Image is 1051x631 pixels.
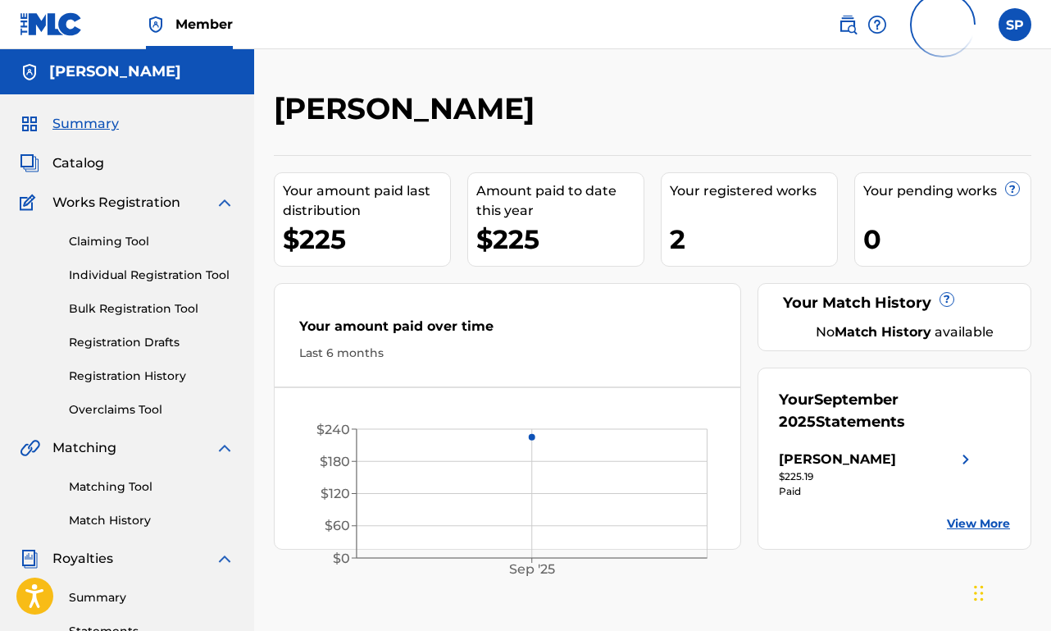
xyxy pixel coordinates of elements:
a: Claiming Tool [69,233,234,250]
img: Catalog [20,153,39,173]
img: expand [215,549,234,569]
div: Your registered works [670,181,837,201]
div: Your Match History [779,292,1010,314]
img: expand [215,193,234,213]
iframe: Chat Widget [969,552,1051,631]
div: User Menu [999,8,1031,41]
a: Public Search [838,8,858,41]
img: Royalties [20,549,39,569]
span: Catalog [52,153,104,173]
span: ? [940,293,953,306]
div: Paid [779,484,976,499]
div: [PERSON_NAME] [779,450,896,469]
img: MLC Logo [20,12,83,36]
a: Registration Drafts [69,334,234,351]
img: Matching [20,438,40,458]
img: Top Rightsholder [146,15,166,34]
a: Bulk Registration Tool [69,300,234,318]
a: Matching Tool [69,478,234,496]
div: Your Statements [779,389,1010,433]
a: View More [947,515,1010,533]
a: Match History [69,512,234,529]
img: Accounts [20,62,39,82]
div: $225 [283,221,450,258]
h5: Sebastian Picchioni [49,62,181,81]
tspan: $120 [321,486,350,501]
span: Matching [52,438,116,458]
div: 2 [670,221,837,258]
a: [PERSON_NAME]right chevron icon$225.19Paid [779,450,976,499]
div: 0 [863,221,1031,258]
div: Help [867,8,887,41]
span: Summary [52,114,119,134]
a: SummarySummary [20,114,119,134]
img: Summary [20,114,39,134]
div: No available [799,322,1010,342]
a: CatalogCatalog [20,153,104,173]
div: Your amount paid over time [299,317,716,345]
a: Summary [69,589,234,606]
div: Amount paid to date this year [476,181,644,221]
img: search [838,15,858,34]
tspan: $240 [316,422,350,437]
a: Overclaims Tool [69,401,234,418]
span: ? [1006,182,1019,195]
tspan: $60 [325,519,350,534]
img: Works Registration [20,193,41,213]
div: Your pending works [863,181,1031,201]
tspan: Sep '25 [509,562,555,578]
div: $225 [476,221,644,258]
tspan: $0 [333,551,350,566]
span: September 2025 [779,391,899,431]
img: expand [215,438,234,458]
img: help [867,15,887,34]
div: Drag [974,569,984,618]
div: Your amount paid last distribution [283,181,450,221]
h2: [PERSON_NAME] [274,90,543,127]
tspan: $180 [320,454,350,469]
div: $225.19 [779,469,976,484]
div: Last 6 months [299,345,716,362]
img: right chevron icon [956,450,976,469]
span: Royalties [52,549,113,569]
span: Member [175,15,233,34]
a: Individual Registration Tool [69,267,234,284]
a: Registration History [69,368,234,385]
span: Works Registration [52,193,180,213]
strong: Match History [835,324,931,340]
